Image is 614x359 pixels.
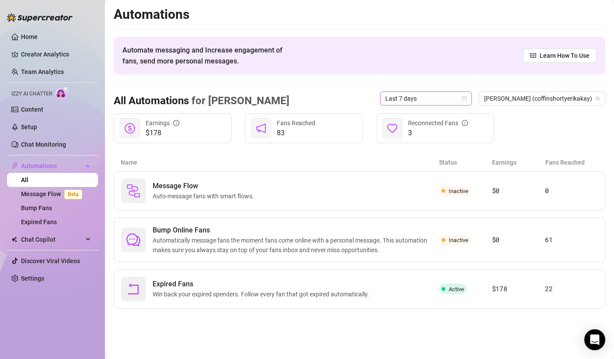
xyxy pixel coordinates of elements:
[584,329,605,350] div: Open Intercom Messenger
[114,6,605,23] h2: Automations
[21,123,37,130] a: Setup
[153,289,373,299] span: Win back your expired spenders. Follow every fan that got expired automatically.
[530,53,536,59] span: read
[449,286,464,292] span: Active
[523,49,597,63] a: Learn How To Use
[492,158,545,167] article: Earnings
[146,118,179,128] div: Earnings
[21,141,66,148] a: Chat Monitoring
[545,186,598,196] article: 0
[439,158,492,167] article: Status
[408,118,468,128] div: Reconnected Fans
[449,188,468,194] span: Inactive
[256,123,266,134] span: notification
[153,225,439,236] span: Bump Online Fans
[11,236,17,243] img: Chat Copilot
[126,184,140,198] img: svg%3e
[21,257,80,264] a: Discover Viral Videos
[462,120,468,126] span: info-circle
[7,13,73,22] img: logo-BBDzfeDw.svg
[545,235,598,245] article: 61
[11,90,52,98] span: Izzy AI Chatter
[595,96,600,101] span: team
[21,190,86,197] a: Message FlowBeta
[126,233,140,247] span: comment
[385,92,467,105] span: Last 7 days
[21,33,38,40] a: Home
[173,120,179,126] span: info-circle
[492,235,545,245] article: $0
[125,123,135,134] span: dollar
[21,68,64,75] a: Team Analytics
[21,159,83,173] span: Automations
[153,181,258,191] span: Message Flow
[492,284,545,294] article: $178
[189,95,290,107] span: for [PERSON_NAME]
[277,120,315,127] span: Fans Reached
[126,282,140,296] span: rollback
[122,45,291,67] span: Automate messaging and Increase engagement of fans, send more personal messages.
[277,128,315,138] span: 83
[545,284,598,294] article: 22
[11,162,18,169] span: thunderbolt
[387,123,398,134] span: heart
[21,275,44,282] a: Settings
[21,204,52,211] a: Bump Fans
[153,191,258,201] span: Auto-message fans with smart flows.
[462,96,467,101] span: calendar
[153,236,439,255] span: Automatically message fans the moment fans come online with a personal message. This automation m...
[114,94,290,108] h3: All Automations
[146,128,179,138] span: $178
[540,51,590,60] span: Learn How To Use
[449,237,468,243] span: Inactive
[408,128,468,138] span: 3
[64,190,82,199] span: Beta
[21,232,83,246] span: Chat Copilot
[492,186,545,196] article: $0
[21,106,43,113] a: Content
[21,176,28,183] a: All
[484,92,600,105] span: Erika (coffinshortyerikakay)
[153,279,373,289] span: Expired Fans
[21,218,57,225] a: Expired Fans
[545,158,598,167] article: Fans Reached
[56,86,69,99] img: AI Chatter
[121,158,439,167] article: Name
[21,47,91,61] a: Creator Analytics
